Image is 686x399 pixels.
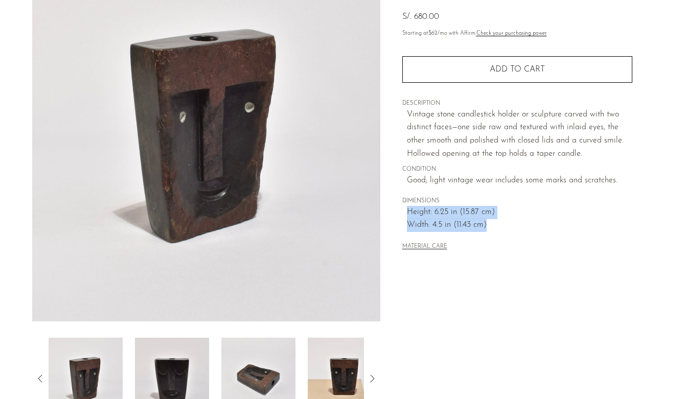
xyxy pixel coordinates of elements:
[490,65,545,74] span: Add to cart
[402,29,632,38] p: Starting at /mo with Affirm.
[407,174,632,187] span: Good; light vintage wear includes some marks and scratches.
[402,13,439,21] span: S/. 680.00
[402,197,632,206] span: DIMENSIONS
[402,243,447,251] button: MATERIAL CARE
[402,165,632,174] span: CONDITION
[428,31,438,36] span: $62
[402,99,632,108] span: DESCRIPTION
[402,56,632,83] button: Add to cart
[407,108,632,160] p: Vintage stone candlestick holder or sculpture carved with two distinct faces—one side raw and tex...
[407,219,632,232] span: Width: 4.5 in (11.43 cm)
[476,31,547,36] a: Check your purchasing power - Learn more about Affirm Financing (opens in modal)
[407,206,632,219] span: Height: 6.25 in (15.87 cm)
